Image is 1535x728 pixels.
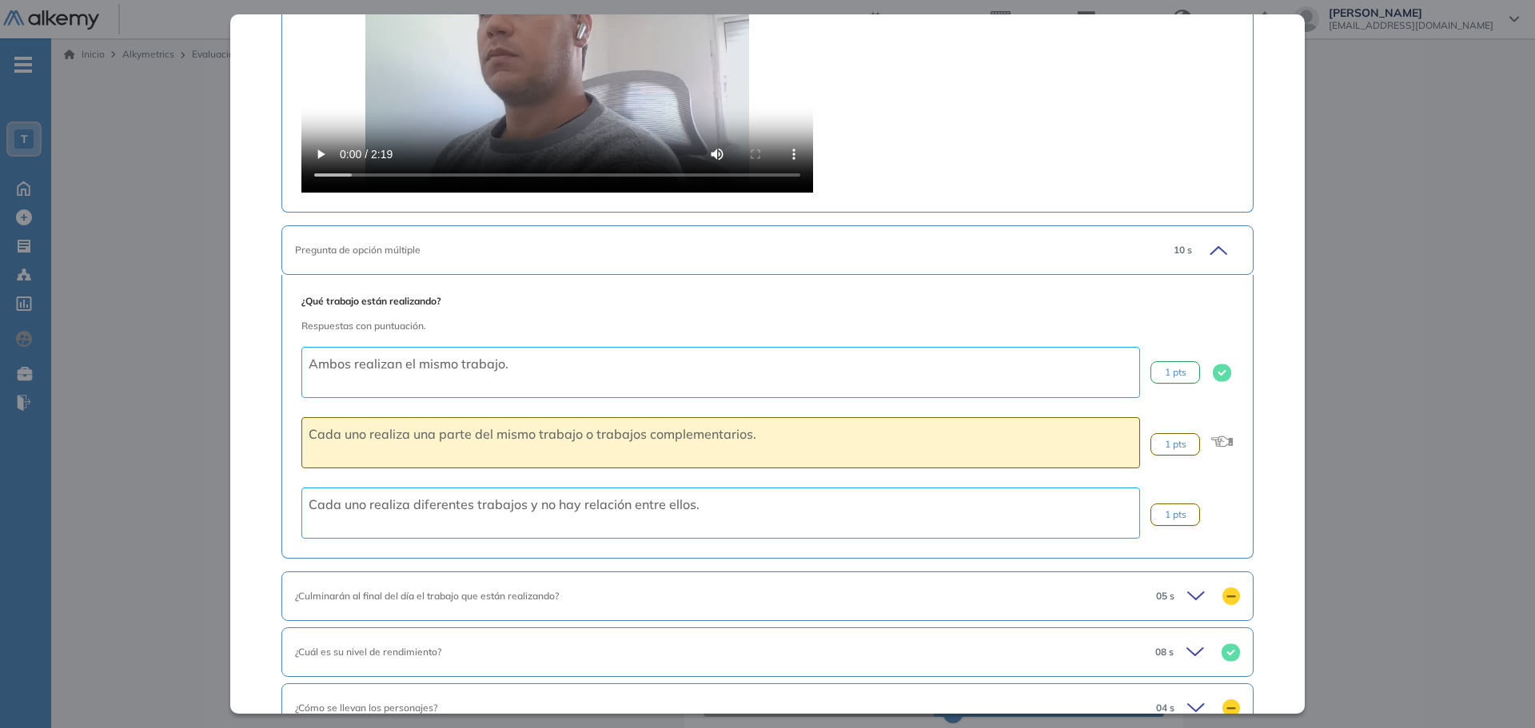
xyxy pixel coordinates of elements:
[295,646,441,658] span: ¿Cuál es su nivel de rendimiento?
[295,702,437,714] span: ¿Cómo se llevan los personajes?
[309,426,756,442] span: Cada uno realiza una parte del mismo trabajo o trabajos complementarios.
[1156,701,1174,715] span: 04 s
[1455,651,1535,728] iframe: Chat Widget
[309,356,508,372] span: Ambos realizan el mismo trabajo.
[1156,589,1174,603] span: 05 s
[1455,651,1535,728] div: Widget de chat
[1174,243,1192,257] span: 10 s
[1155,645,1174,659] span: 08 s
[1165,437,1186,452] span: 1 pts
[295,243,1146,257] div: Pregunta de opción múltiple
[1165,365,1186,380] span: 1 pts
[301,295,441,307] b: ¿Qué trabajo están realizando?
[295,590,559,602] span: ¿Culminarán al final del día el trabajo que están realizando?
[1165,507,1186,522] span: 1 pts
[309,496,700,512] span: Cada uno realiza diferentes trabajos y no hay relación entre ellos.
[301,320,426,332] span: Respuestas con puntuación.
